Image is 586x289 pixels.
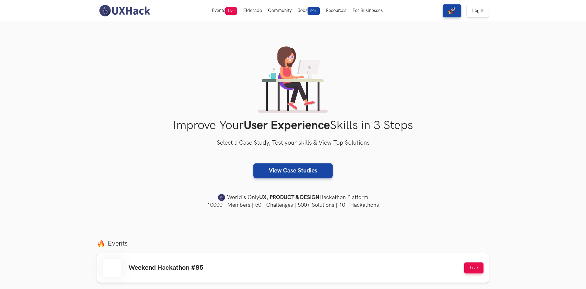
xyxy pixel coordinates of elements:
[218,194,225,202] img: uxhack-favicon-image.png
[244,118,330,133] strong: User Experience
[97,201,489,209] h4: 10000+ Members | 50+ Challenges | 500+ Solutions | 10+ Hackathons
[97,118,489,133] h1: Improve Your Skills in 3 Steps
[259,193,319,202] strong: UX, PRODUCT & DESIGN
[97,240,105,247] img: fire.png
[467,4,489,17] a: Login
[97,253,489,283] a: Weekend Hackathon #85 Live
[225,7,237,15] span: Live
[97,138,489,148] h3: Select a Case Study, Test your skills & View Top Solutions
[308,7,320,15] span: 50+
[258,46,328,113] img: lady working on laptop
[464,262,483,273] button: Live
[448,7,456,14] img: rocket
[129,264,203,272] h3: Weekend Hackathon #85
[253,163,333,178] a: View Case Studies
[97,193,489,202] h4: World's Only Hackathon Platform
[97,239,489,248] label: Events
[97,4,152,17] img: UXHack-logo.png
